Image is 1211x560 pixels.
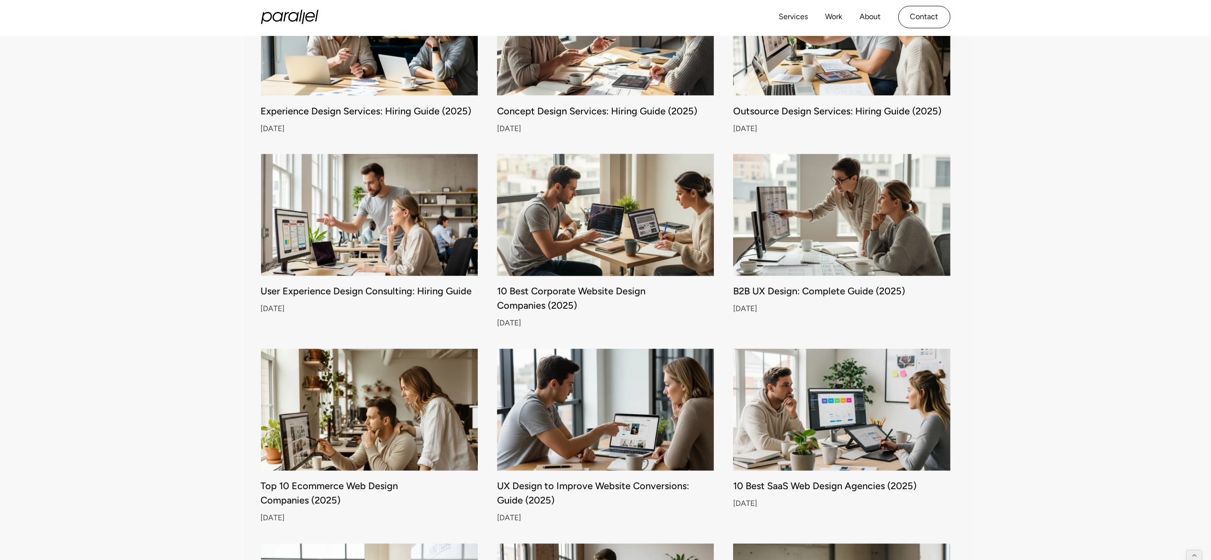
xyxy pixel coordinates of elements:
div: 10 Best SaaS Web Design Agencies (2025) [733,482,950,489]
a: 10 Best Corporate Website Design Companies (2025)[DATE] [497,154,714,326]
div: [DATE] [261,515,478,521]
div: Top 10 Ecommerce Web Design Companies (2025) [261,482,478,504]
div: Outsource Design Services: Hiring Guide (2025) [733,107,950,114]
a: 10 Best SaaS Web Design Agencies (2025)[DATE] [733,349,950,521]
div: Concept Design Services: Hiring Guide (2025) [497,107,714,114]
div: [DATE] [497,126,714,132]
div: [DATE] [497,515,714,521]
a: Work [826,11,843,24]
div: [DATE] [733,501,950,507]
a: B2B UX Design: Complete Guide (2025)[DATE] [733,154,950,326]
div: [DATE] [261,126,478,132]
a: UX Design to Improve Website Conversions: Guide (2025)[DATE] [497,349,714,521]
div: 10 Best Corporate Website Design Companies (2025) [497,288,714,309]
div: Experience Design Services: Hiring Guide (2025) [261,107,478,114]
div: [DATE] [733,306,950,312]
div: [DATE] [497,321,714,326]
a: Contact [898,6,951,29]
a: Services [779,11,808,24]
div: B2B UX Design: Complete Guide (2025) [733,288,950,294]
div: [DATE] [261,306,478,312]
div: User Experience Design Consulting: Hiring Guide [261,288,478,294]
div: [DATE] [733,126,950,132]
a: About [860,11,881,24]
a: User Experience Design Consulting: Hiring Guide[DATE] [261,154,478,326]
a: Top 10 Ecommerce Web Design Companies (2025)[DATE] [261,349,478,521]
div: UX Design to Improve Website Conversions: Guide (2025) [497,482,714,504]
a: home [261,10,318,24]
